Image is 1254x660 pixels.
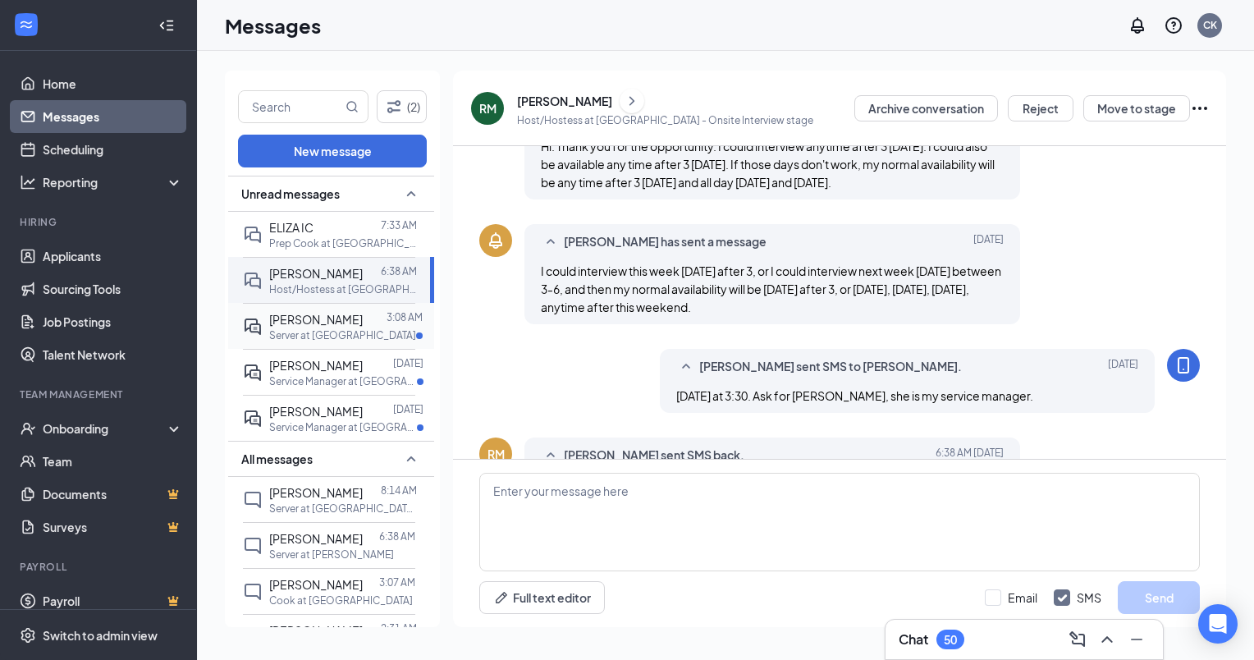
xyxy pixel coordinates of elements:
[269,594,413,607] p: Cook at [GEOGRAPHIC_DATA]
[20,560,180,574] div: Payroll
[269,531,363,546] span: [PERSON_NAME]
[43,511,183,543] a: SurveysCrown
[238,135,427,167] button: New message
[479,100,497,117] div: RM
[699,357,962,377] span: [PERSON_NAME] sent SMS to [PERSON_NAME].
[20,174,36,190] svg: Analysis
[43,627,158,644] div: Switch to admin view
[269,358,363,373] span: [PERSON_NAME]
[43,420,169,437] div: Onboarding
[1127,630,1146,649] svg: Minimize
[564,446,744,465] span: [PERSON_NAME] sent SMS back.
[243,271,263,291] svg: DoubleChat
[387,310,423,324] p: 3:08 AM
[225,11,321,39] h1: Messages
[393,402,423,416] p: [DATE]
[269,328,416,342] p: Server at [GEOGRAPHIC_DATA]
[517,93,612,109] div: [PERSON_NAME]
[1198,604,1238,644] div: Open Intercom Messenger
[479,581,605,614] button: Full text editorPen
[243,317,263,337] svg: ActiveDoubleChat
[269,266,363,281] span: [PERSON_NAME]
[243,363,263,383] svg: ActiveDoubleChat
[620,89,644,113] button: ChevronRight
[243,490,263,510] svg: ChatInactive
[377,90,427,123] button: Filter (2)
[541,139,995,190] span: Hi. Thank you for the opportunity. I could interview anytime after 3 [DATE]. I could also be avai...
[269,404,363,419] span: [PERSON_NAME]
[1174,355,1193,375] svg: MobileSms
[43,338,183,371] a: Talent Network
[43,133,183,166] a: Scheduling
[269,220,313,235] span: ELIZA IC
[241,451,313,467] span: All messages
[1128,16,1147,35] svg: Notifications
[43,305,183,338] a: Job Postings
[269,485,363,500] span: [PERSON_NAME]
[1203,18,1217,32] div: CK
[269,548,394,561] p: Server at [PERSON_NAME]
[20,387,180,401] div: Team Management
[379,575,415,589] p: 3:07 AM
[1124,626,1150,653] button: Minimize
[381,264,417,278] p: 6:38 AM
[346,100,359,113] svg: MagnifyingGlass
[43,67,183,100] a: Home
[401,449,421,469] svg: SmallChevronUp
[899,630,928,649] h3: Chat
[973,232,1004,252] span: [DATE]
[20,420,36,437] svg: UserCheck
[241,186,340,202] span: Unread messages
[1190,99,1210,118] svg: Ellipses
[43,584,183,617] a: PayrollCrown
[384,97,404,117] svg: Filter
[269,502,417,516] p: Server at [GEOGRAPHIC_DATA] - [GEOGRAPHIC_DATA]
[381,621,417,635] p: 2:31 AM
[624,91,640,111] svg: ChevronRight
[43,273,183,305] a: Sourcing Tools
[1064,626,1091,653] button: ComposeMessage
[1108,357,1138,377] span: [DATE]
[381,484,417,497] p: 8:14 AM
[1068,630,1087,649] svg: ComposeMessage
[676,357,696,377] svg: SmallChevronUp
[517,113,813,127] p: Host/Hostess at [GEOGRAPHIC_DATA] - Onsite Interview stage
[243,409,263,429] svg: ActiveDoubleChat
[269,623,363,638] span: [PERSON_NAME]
[269,420,417,434] p: Service Manager at [GEOGRAPHIC_DATA]
[401,184,421,204] svg: SmallChevronUp
[269,282,417,296] p: Host/Hostess at [GEOGRAPHIC_DATA]
[541,264,1001,314] span: I could interview this week [DATE] after 3, or I could interview next week [DATE] between 3-6, an...
[676,388,1033,403] span: [DATE] at 3:30. Ask for [PERSON_NAME], she is my service manager.
[493,589,510,606] svg: Pen
[269,374,417,388] p: Service Manager at [GEOGRAPHIC_DATA]
[936,446,1004,465] span: [DATE] 6:38 AM
[269,312,363,327] span: [PERSON_NAME]
[1097,630,1117,649] svg: ChevronUp
[243,582,263,602] svg: ChatInactive
[43,240,183,273] a: Applicants
[1083,95,1190,121] button: Move to stage
[393,356,423,370] p: [DATE]
[243,225,263,245] svg: DoubleChat
[486,231,506,250] svg: Bell
[541,446,561,465] svg: SmallChevronUp
[1008,95,1073,121] button: Reject
[243,536,263,556] svg: ChatInactive
[1164,16,1183,35] svg: QuestionInfo
[541,232,561,252] svg: SmallChevronUp
[1094,626,1120,653] button: ChevronUp
[43,100,183,133] a: Messages
[269,577,363,592] span: [PERSON_NAME]
[20,627,36,644] svg: Settings
[20,215,180,229] div: Hiring
[854,95,998,121] button: Archive conversation
[18,16,34,33] svg: WorkstreamLogo
[239,91,342,122] input: Search
[43,174,184,190] div: Reporting
[487,446,505,462] div: RM
[944,633,957,647] div: 50
[269,236,417,250] p: Prep Cook at [GEOGRAPHIC_DATA]
[381,218,417,232] p: 7:33 AM
[43,478,183,511] a: DocumentsCrown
